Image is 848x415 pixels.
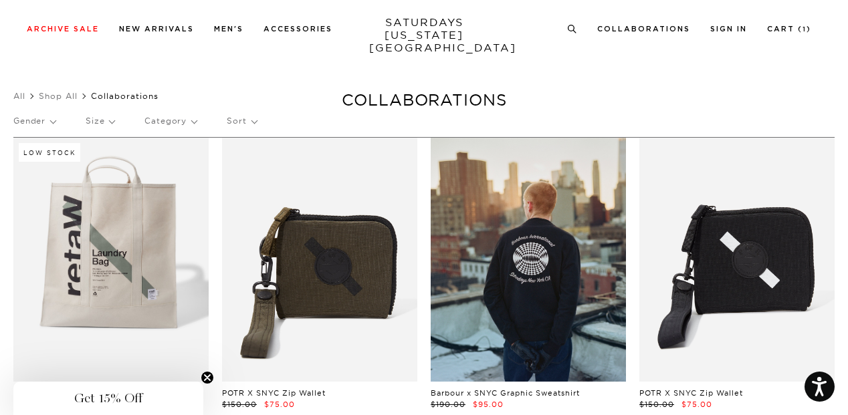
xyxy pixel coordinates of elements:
small: 1 [803,27,807,33]
div: Low Stock [19,143,80,162]
div: Get 15% OffClose teaser [13,382,203,415]
a: New Arrivals [119,25,194,33]
p: Sort [227,106,256,136]
span: $190.00 [431,400,465,409]
span: $95.00 [473,400,504,409]
a: All [13,91,25,101]
a: SATURDAYS[US_STATE][GEOGRAPHIC_DATA] [369,16,480,54]
a: Cart (1) [767,25,811,33]
span: $75.00 [264,400,295,409]
a: Accessories [263,25,332,33]
p: Category [144,106,197,136]
a: Collaborations [597,25,690,33]
a: Men's [214,25,243,33]
a: Barbour x SNYC Graphic Sweatshirt [431,388,580,398]
a: Sign In [710,25,747,33]
span: $150.00 [222,400,257,409]
span: Collaborations [91,91,158,101]
button: Close teaser [201,371,214,384]
span: Get 15% Off [74,390,142,406]
a: POTR X SNYC Zip Wallet [639,388,743,398]
p: Gender [13,106,56,136]
a: Shop All [39,91,78,101]
p: Size [86,106,114,136]
span: $75.00 [681,400,712,409]
a: POTR X SNYC Zip Wallet [222,388,326,398]
span: $150.00 [639,400,674,409]
a: Archive Sale [27,25,99,33]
